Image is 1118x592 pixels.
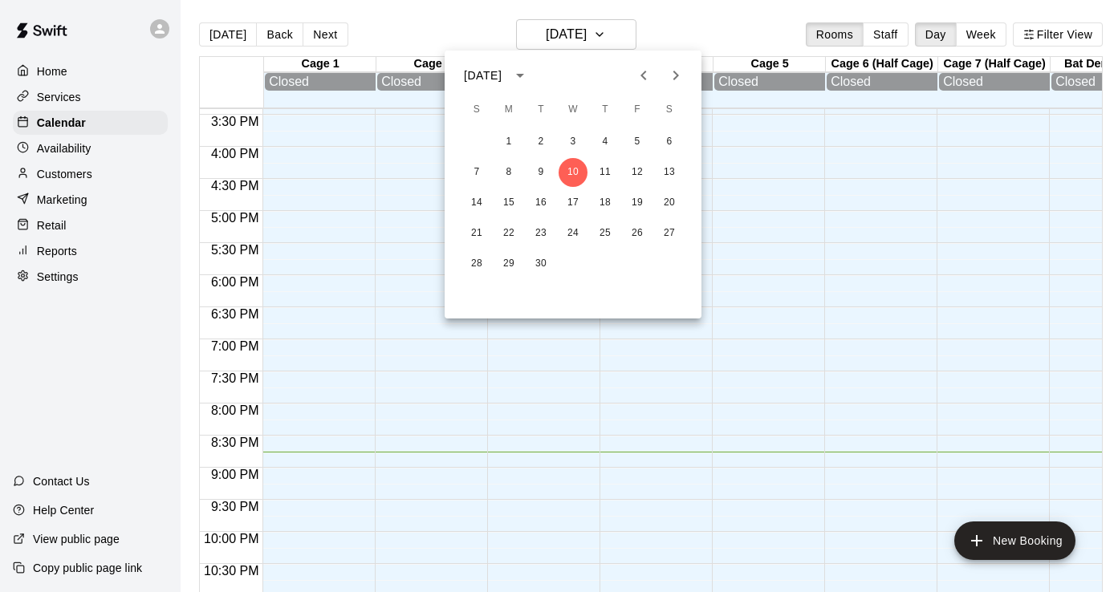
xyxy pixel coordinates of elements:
[526,128,555,156] button: 2
[494,249,523,278] button: 29
[559,189,587,217] button: 17
[494,219,523,248] button: 22
[591,219,620,248] button: 25
[655,158,684,187] button: 13
[494,128,523,156] button: 1
[591,94,620,126] span: Thursday
[464,67,502,84] div: [DATE]
[559,128,587,156] button: 3
[526,249,555,278] button: 30
[655,189,684,217] button: 20
[494,158,523,187] button: 8
[655,94,684,126] span: Saturday
[559,94,587,126] span: Wednesday
[623,128,652,156] button: 5
[623,158,652,187] button: 12
[559,219,587,248] button: 24
[462,158,491,187] button: 7
[591,158,620,187] button: 11
[462,219,491,248] button: 21
[494,189,523,217] button: 15
[591,128,620,156] button: 4
[462,94,491,126] span: Sunday
[494,94,523,126] span: Monday
[623,219,652,248] button: 26
[526,219,555,248] button: 23
[628,59,660,91] button: Previous month
[623,189,652,217] button: 19
[655,219,684,248] button: 27
[660,59,692,91] button: Next month
[559,158,587,187] button: 10
[506,62,534,89] button: calendar view is open, switch to year view
[655,128,684,156] button: 6
[591,189,620,217] button: 18
[462,189,491,217] button: 14
[623,94,652,126] span: Friday
[526,94,555,126] span: Tuesday
[462,249,491,278] button: 28
[526,189,555,217] button: 16
[526,158,555,187] button: 9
